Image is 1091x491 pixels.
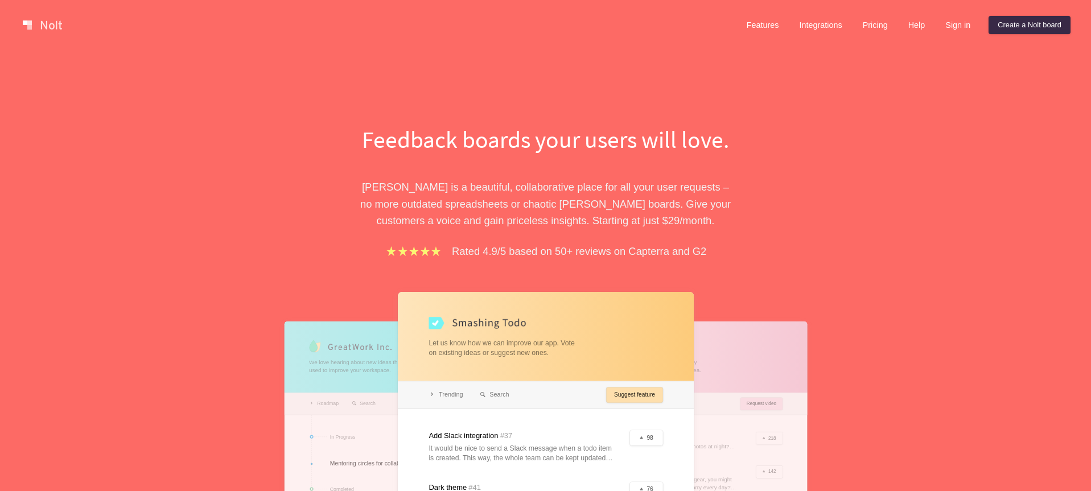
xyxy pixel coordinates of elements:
p: [PERSON_NAME] is a beautiful, collaborative place for all your user requests – no more outdated s... [349,179,742,229]
a: Help [899,16,934,34]
img: stars.b067e34983.png [385,245,443,258]
a: Sign in [936,16,979,34]
a: Pricing [854,16,897,34]
h1: Feedback boards your users will love. [349,123,742,156]
a: Create a Nolt board [989,16,1071,34]
a: Features [738,16,788,34]
a: Integrations [790,16,851,34]
p: Rated 4.9/5 based on 50+ reviews on Capterra and G2 [452,243,706,259]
